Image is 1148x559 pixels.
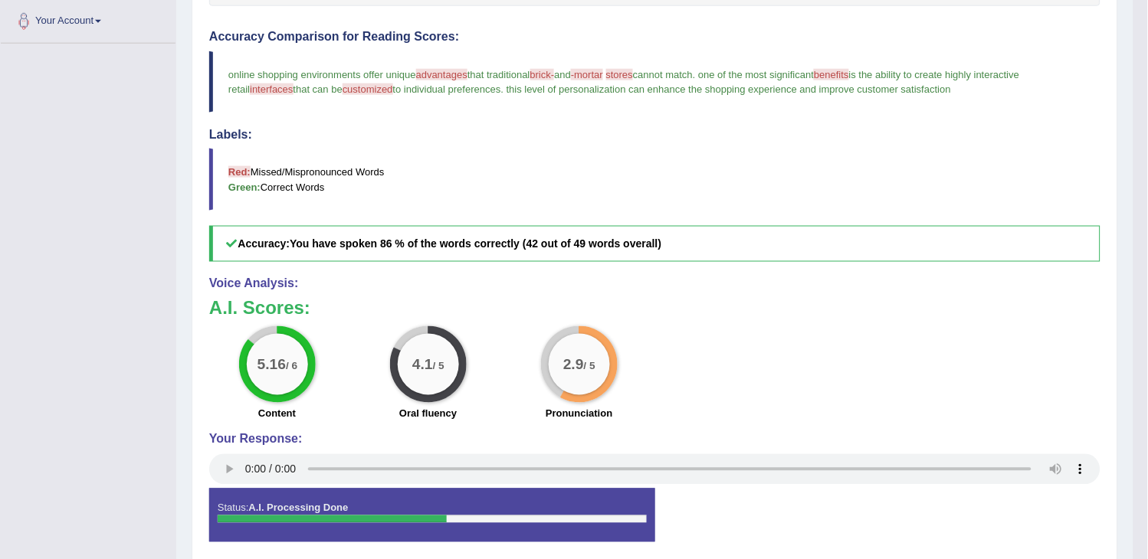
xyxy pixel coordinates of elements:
span: . [693,69,696,80]
span: cannot match [633,69,693,80]
label: Pronunciation [546,407,612,421]
span: and [554,69,571,80]
big: 4.1 [412,356,433,373]
span: online shopping environments offer unique [228,69,416,80]
small: / 5 [433,360,444,371]
span: stores [606,69,633,80]
span: that can be [294,83,343,95]
h4: Accuracy Comparison for Reading Scores: [209,30,1100,44]
label: Oral fluency [399,407,457,421]
strong: A.I. Processing Done [248,502,348,514]
span: to individual preferences [393,83,501,95]
span: one of the most significant [698,69,814,80]
h5: Accuracy: [209,226,1100,262]
big: 5.16 [257,356,285,373]
small: / 5 [584,360,595,371]
span: is the ability to create highly interactive retail [228,69,1022,95]
big: 2.9 [563,356,584,373]
span: brick- [530,69,555,80]
span: that traditional [467,69,530,80]
span: customized [343,83,393,95]
h4: Voice Analysis: [209,277,1100,291]
b: Green: [228,181,261,193]
div: Status: [209,489,655,542]
span: advantages [416,69,467,80]
b: A.I. Scores: [209,298,310,319]
label: Content [258,407,296,421]
small: / 6 [286,360,297,371]
h4: Labels: [209,128,1100,142]
b: Red: [228,166,251,178]
span: . [501,83,504,95]
blockquote: Missed/Mispronounced Words Correct Words [209,149,1100,210]
b: You have spoken 86 % of the words correctly (42 out of 49 words overall) [290,237,661,250]
span: -mortar [571,69,603,80]
span: benefits [814,69,849,80]
span: interfaces [250,83,293,95]
h4: Your Response: [209,433,1100,446]
span: this level of personalization can enhance the shopping experience and improve customer satisfaction [507,83,951,95]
